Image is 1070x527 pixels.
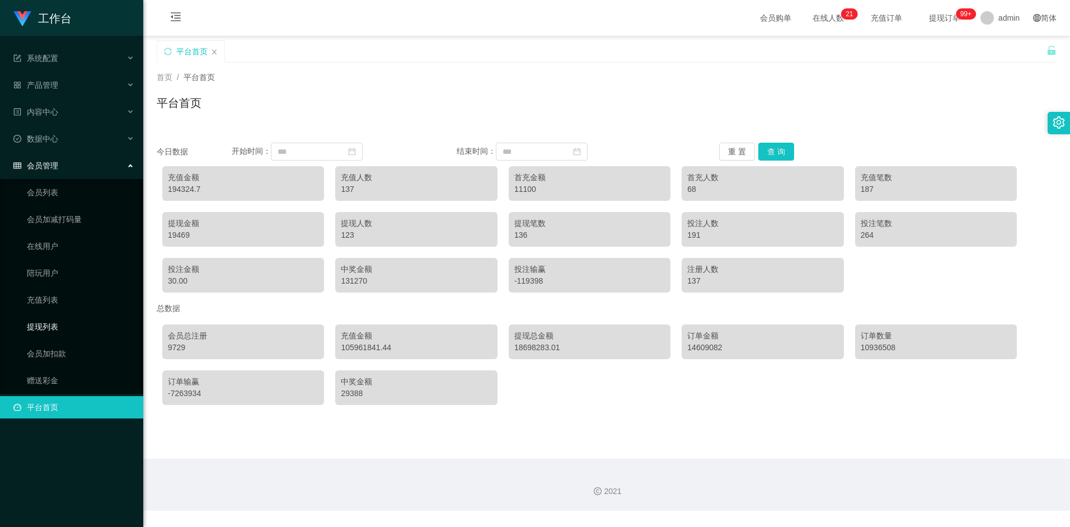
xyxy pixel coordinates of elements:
[184,73,215,82] span: 平台首页
[13,54,58,63] span: 系统配置
[27,289,134,311] a: 充值列表
[923,14,966,22] span: 提现订单
[865,14,908,22] span: 充值订单
[514,330,665,342] div: 提现总金额
[341,388,491,399] div: 29388
[514,172,665,183] div: 首充金额
[514,275,665,287] div: -119398
[168,229,318,241] div: 19469
[573,148,581,156] i: 图标: calendar
[687,172,838,183] div: 首充人数
[27,316,134,338] a: 提现列表
[341,275,491,287] div: 131270
[13,108,21,116] i: 图标: profile
[13,11,31,27] img: logo.9652507e.png
[341,183,491,195] div: 137
[341,263,491,275] div: 中奖金额
[168,330,318,342] div: 会员总注册
[687,275,838,287] div: 137
[861,330,1011,342] div: 订单数量
[341,330,491,342] div: 充值金额
[594,487,602,495] i: 图标: copyright
[348,148,356,156] i: 图标: calendar
[168,172,318,183] div: 充值金额
[157,146,232,158] div: 今日数据
[13,13,72,22] a: 工作台
[687,218,838,229] div: 投注人数
[13,161,58,170] span: 会员管理
[861,342,1011,354] div: 10936508
[1053,116,1065,129] i: 图标: setting
[38,1,72,36] h1: 工作台
[13,396,134,418] a: 图标: dashboard平台首页
[152,486,1061,497] div: 2021
[13,135,21,143] i: 图标: check-circle-o
[457,147,496,156] span: 结束时间：
[514,229,665,241] div: 136
[687,229,838,241] div: 191
[27,262,134,284] a: 陪玩用户
[168,342,318,354] div: 9729
[514,218,665,229] div: 提现笔数
[177,73,179,82] span: /
[341,172,491,183] div: 充值人数
[157,73,172,82] span: 首页
[27,342,134,365] a: 会员加扣款
[861,229,1011,241] div: 264
[13,107,58,116] span: 内容中心
[168,218,318,229] div: 提现金额
[687,263,838,275] div: 注册人数
[13,54,21,62] i: 图标: form
[841,8,857,20] sup: 21
[514,263,665,275] div: 投注输赢
[13,162,21,170] i: 图标: table
[168,183,318,195] div: 194324.7
[13,81,58,90] span: 产品管理
[27,235,134,257] a: 在线用户
[719,143,755,161] button: 重 置
[157,95,201,111] h1: 平台首页
[846,8,850,20] p: 2
[168,275,318,287] div: 30.00
[168,388,318,399] div: -7263934
[13,81,21,89] i: 图标: appstore-o
[687,330,838,342] div: 订单金额
[341,376,491,388] div: 中奖金额
[758,143,794,161] button: 查 询
[514,342,665,354] div: 18698283.01
[956,8,976,20] sup: 982
[861,172,1011,183] div: 充值笔数
[211,49,218,55] i: 图标: close
[341,342,491,354] div: 105961841.44
[27,208,134,230] a: 会员加减打码量
[157,298,1057,319] div: 总数据
[861,218,1011,229] div: 投注笔数
[168,376,318,388] div: 订单输赢
[176,41,208,62] div: 平台首页
[850,8,853,20] p: 1
[687,342,838,354] div: 14609082
[861,183,1011,195] div: 187
[168,263,318,275] div: 投注金额
[341,229,491,241] div: 123
[27,369,134,392] a: 赠送彩金
[687,183,838,195] div: 68
[13,134,58,143] span: 数据中心
[514,183,665,195] div: 11100
[157,1,195,36] i: 图标: menu-fold
[807,14,850,22] span: 在线人数
[27,181,134,204] a: 会员列表
[341,218,491,229] div: 提现人数
[1033,14,1041,22] i: 图标: global
[1046,45,1057,55] i: 图标: unlock
[164,48,172,55] i: 图标: sync
[232,147,271,156] span: 开始时间：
